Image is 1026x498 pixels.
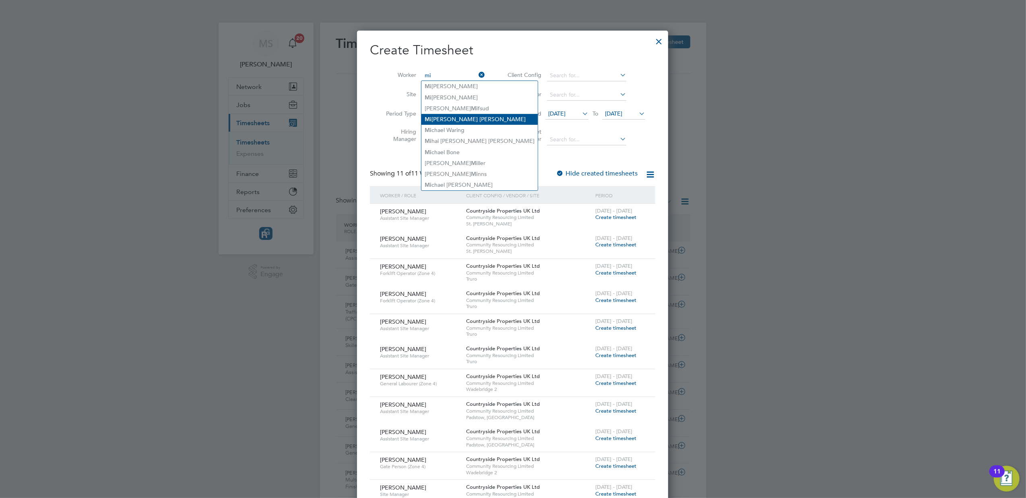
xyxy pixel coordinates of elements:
[380,270,460,277] span: Forklift Operator (Zone 4)
[380,401,426,408] span: [PERSON_NAME]
[595,297,636,304] span: Create timesheet
[380,463,460,470] span: Gate Person (Zone 4)
[595,352,636,359] span: Create timesheet
[422,70,485,81] input: Search for...
[595,318,632,324] span: [DATE] - [DATE]
[425,138,431,145] b: Mi
[595,241,636,248] span: Create timesheet
[466,414,591,421] span: Padstow, [GEOGRAPHIC_DATA]
[464,186,593,205] div: Client Config / Vendor / Site
[380,345,426,353] span: [PERSON_NAME]
[595,373,632,380] span: [DATE] - [DATE]
[466,352,591,359] span: Community Resourcing Limited
[595,214,636,221] span: Create timesheet
[396,169,411,178] span: 11 of
[380,242,460,249] span: Assistant Site Manager
[466,276,591,282] span: Truro
[466,248,591,254] span: St. [PERSON_NAME]
[595,290,632,297] span: [DATE] - [DATE]
[595,380,636,386] span: Create timesheet
[547,134,626,145] input: Search for...
[595,324,636,331] span: Create timesheet
[380,71,416,79] label: Worker
[466,325,591,331] span: Community Resourcing Limited
[466,373,540,380] span: Countryside Properties UK Ltd
[466,235,540,242] span: Countryside Properties UK Ltd
[595,407,636,414] span: Create timesheet
[380,235,426,242] span: [PERSON_NAME]
[421,103,538,114] li: [PERSON_NAME] fsud
[466,428,540,435] span: Countryside Properties UK Ltd
[421,169,538,180] li: [PERSON_NAME] nns
[380,353,460,359] span: Assistant Site Manager
[380,91,416,98] label: Site
[421,136,538,147] li: hai [PERSON_NAME] [PERSON_NAME]
[595,401,632,407] span: [DATE] - [DATE]
[595,207,632,214] span: [DATE] - [DATE]
[380,380,460,387] span: General Labourer (Zone 4)
[370,169,445,178] div: Showing
[466,491,591,497] span: Community Resourcing Limited
[466,463,591,469] span: Community Resourcing Limited
[590,108,601,119] span: To
[471,160,478,167] b: Mi
[380,290,426,298] span: [PERSON_NAME]
[370,42,655,59] h2: Create Timesheet
[380,298,460,304] span: Forklift Operator (Zone 4)
[466,290,540,297] span: Countryside Properties UK Ltd
[466,214,591,221] span: Community Resourcing Limited
[547,70,626,81] input: Search for...
[466,331,591,337] span: Truro
[595,345,632,352] span: [DATE] - [DATE]
[595,435,636,442] span: Create timesheet
[380,208,426,215] span: [PERSON_NAME]
[425,94,431,101] b: Mi
[466,207,540,214] span: Countryside Properties UK Ltd
[380,484,426,491] span: [PERSON_NAME]
[466,456,540,463] span: Countryside Properties UK Ltd
[548,110,566,117] span: [DATE]
[380,325,460,332] span: Assistant Site Manager
[466,435,591,442] span: Community Resourcing Limited
[380,318,426,325] span: [PERSON_NAME]
[380,110,416,117] label: Period Type
[993,471,1001,482] div: 11
[380,436,460,442] span: Assistant Site Manager
[605,110,622,117] span: [DATE]
[556,169,638,178] label: Hide created timesheets
[466,262,540,269] span: Countryside Properties UK Ltd
[466,318,540,324] span: Countryside Properties UK Ltd
[380,456,426,463] span: [PERSON_NAME]
[380,215,460,221] span: Assistant Site Manager
[378,186,464,205] div: Worker / Role
[421,81,538,92] li: [PERSON_NAME]
[595,456,632,463] span: [DATE] - [DATE]
[421,92,538,103] li: [PERSON_NAME]
[466,345,540,352] span: Countryside Properties UK Ltd
[425,182,431,188] b: Mi
[466,469,591,476] span: Wadebridge 2
[425,127,431,134] b: Mi
[466,242,591,248] span: Community Resourcing Limited
[380,263,426,270] span: [PERSON_NAME]
[466,386,591,393] span: Wadebridge 2
[595,428,632,435] span: [DATE] - [DATE]
[505,71,541,79] label: Client Config
[380,491,460,498] span: Site Manager
[425,116,431,123] b: Mi
[396,169,443,178] span: 11 Workers
[595,262,632,269] span: [DATE] - [DATE]
[466,303,591,310] span: Truro
[466,442,591,448] span: Padstow, [GEOGRAPHIC_DATA]
[421,147,538,158] li: chael Bone
[380,373,426,380] span: [PERSON_NAME]
[421,180,538,190] li: chael [PERSON_NAME]
[466,297,591,304] span: Community Resourcing Limited
[466,358,591,365] span: Truro
[466,401,540,407] span: Countryside Properties UK Ltd
[425,83,431,90] b: Mi
[595,463,636,469] span: Create timesheet
[595,490,636,497] span: Create timesheet
[380,428,426,436] span: [PERSON_NAME]
[380,408,460,415] span: Assistant Site Manager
